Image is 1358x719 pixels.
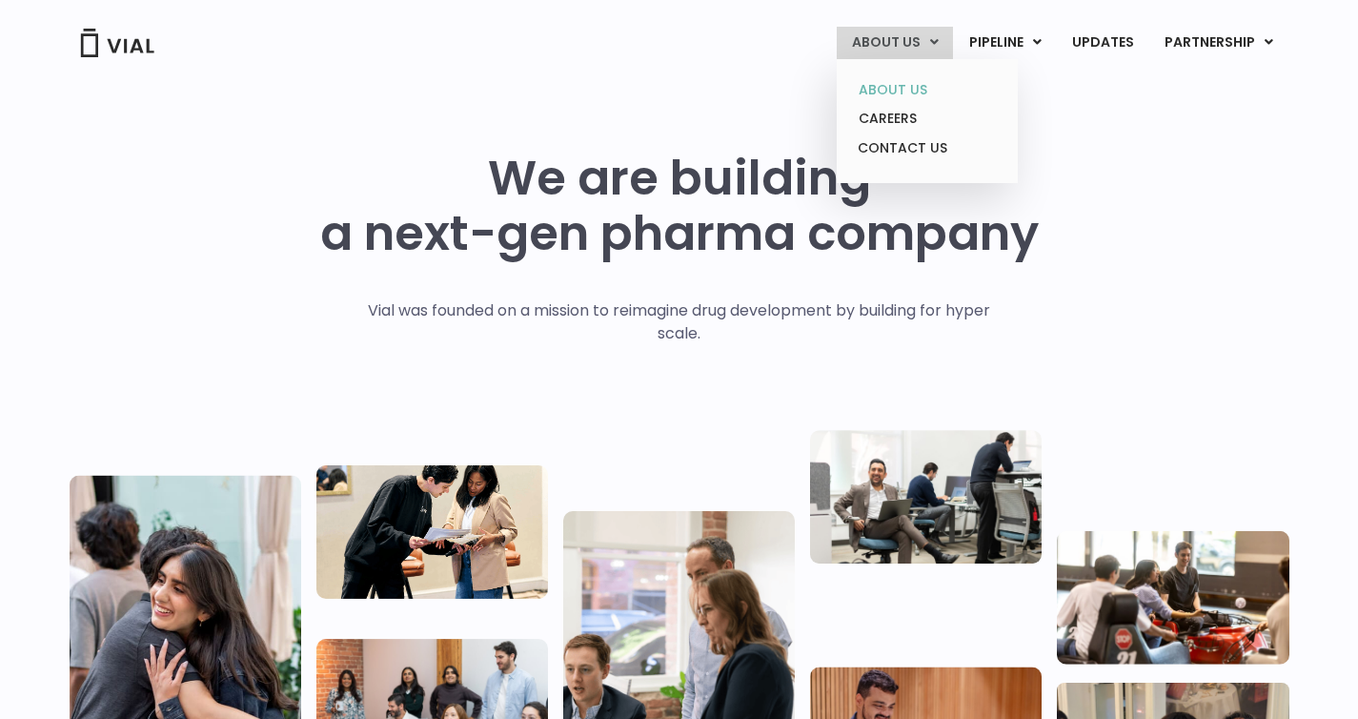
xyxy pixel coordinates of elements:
img: Group of people playing whirlyball [1057,530,1288,664]
a: PARTNERSHIPMenu Toggle [1149,27,1288,59]
a: CONTACT US [843,134,1010,164]
img: Three people working in an office [810,430,1042,564]
a: ABOUT US [843,75,1010,105]
p: Vial was founded on a mission to reimagine drug development by building for hyper scale. [348,299,1010,345]
a: CAREERS [843,104,1010,134]
a: UPDATES [1057,27,1148,59]
h1: We are building a next-gen pharma company [320,151,1039,261]
img: Vial Logo [79,29,155,57]
a: ABOUT USMenu Toggle [837,27,953,59]
img: Two people looking at a paper talking. [316,465,548,599]
a: PIPELINEMenu Toggle [954,27,1056,59]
